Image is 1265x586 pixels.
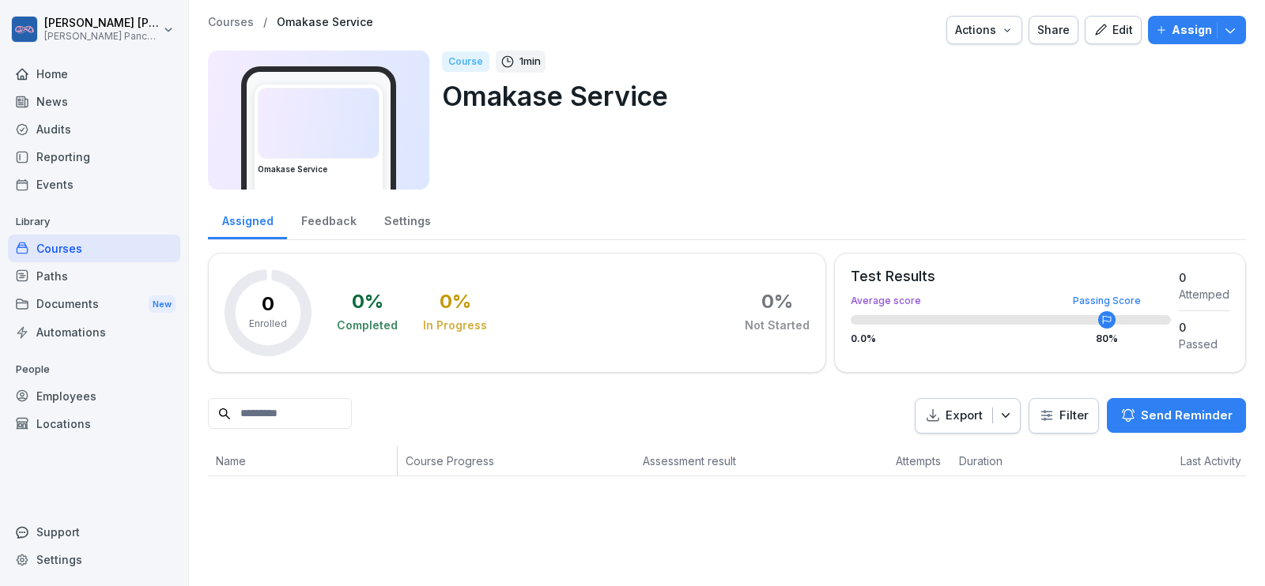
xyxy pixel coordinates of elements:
p: [PERSON_NAME] Pancakes [44,31,160,42]
div: Completed [337,317,398,333]
p: Omakase Service [442,76,1233,116]
div: 0 % [440,292,471,311]
a: Omakase Service [277,16,373,29]
a: Settings [370,199,444,239]
div: In Progress [423,317,487,333]
div: Actions [955,21,1014,39]
a: Settings [8,546,180,573]
div: Passed [1179,336,1229,352]
p: Name [216,453,389,469]
p: 0 [262,295,274,314]
a: Automations [8,318,180,346]
p: Attempts [896,453,943,469]
div: 0 % [352,292,383,311]
a: Home [8,60,180,88]
a: Locations [8,410,180,438]
div: Average score [851,296,1171,306]
p: Send Reminder [1141,407,1233,424]
div: Attemped [1179,286,1229,302]
p: 1 min [519,54,541,69]
p: Export [946,407,983,425]
h3: Omakase Service [258,163,379,175]
div: Not Started [745,317,810,333]
div: Edit [1093,21,1133,39]
button: Share [1029,16,1078,44]
p: Assign [1172,21,1212,39]
a: Assigned [208,199,287,239]
div: Support [8,518,180,546]
a: Feedback [287,199,370,239]
div: 0.0 % [851,334,1171,344]
p: Assessment result [643,453,880,469]
p: Duration [959,453,1022,469]
button: Actions [946,16,1022,44]
p: / [263,16,267,29]
button: Assign [1148,16,1246,44]
button: Send Reminder [1107,398,1246,433]
p: [PERSON_NAME] [PERSON_NAME] [44,17,160,30]
a: Reporting [8,143,180,171]
a: Events [8,171,180,198]
div: Course [442,51,489,72]
p: Course Progress [406,453,627,469]
div: Passing Score [1073,296,1141,306]
p: Enrolled [249,317,287,331]
a: DocumentsNew [8,290,180,319]
div: New [149,295,176,314]
div: Test Results [851,269,1171,284]
div: Filter [1039,408,1089,423]
div: 0 [1179,319,1229,336]
a: Courses [8,235,180,262]
div: Documents [8,290,180,319]
a: Employees [8,382,180,410]
a: News [8,88,180,115]
div: 0 % [761,292,793,311]
a: Courses [208,16,254,29]
a: Audits [8,115,180,143]
button: Filter [1029,399,1098,433]
div: 0 [1179,269,1229,286]
p: People [8,357,180,382]
div: Share [1037,21,1070,39]
button: Export [915,398,1021,434]
div: 80 % [1096,334,1118,344]
p: Library [8,209,180,235]
button: Edit [1085,16,1142,44]
a: Paths [8,262,180,290]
